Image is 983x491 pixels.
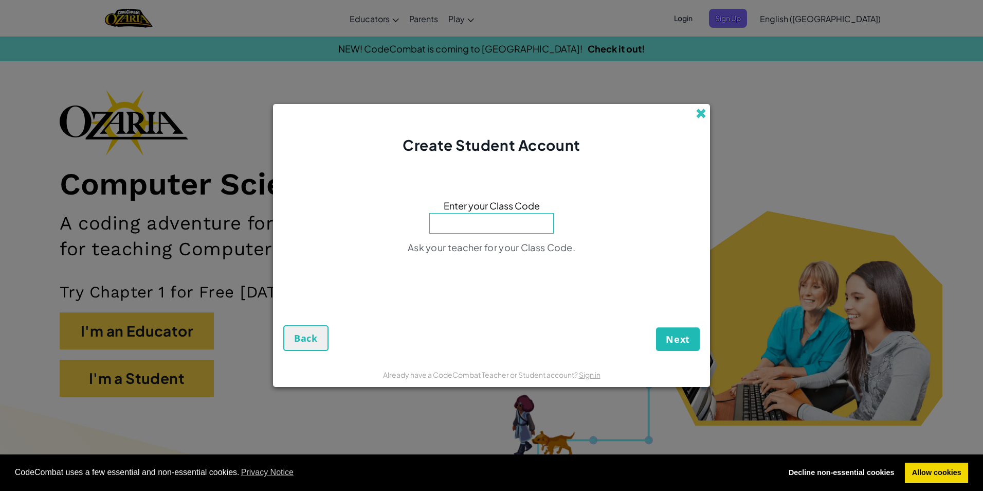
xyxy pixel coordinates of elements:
[656,327,700,351] button: Next
[408,241,575,253] span: Ask your teacher for your Class Code.
[666,333,690,345] span: Next
[15,465,774,480] span: CodeCombat uses a few essential and non-essential cookies.
[294,332,318,344] span: Back
[383,370,579,379] span: Already have a CodeCombat Teacher or Student account?
[240,465,296,480] a: learn more about cookies
[579,370,600,379] a: Sign in
[781,463,901,483] a: deny cookies
[283,325,329,351] button: Back
[403,136,580,154] span: Create Student Account
[444,198,540,213] span: Enter your Class Code
[905,463,968,483] a: allow cookies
